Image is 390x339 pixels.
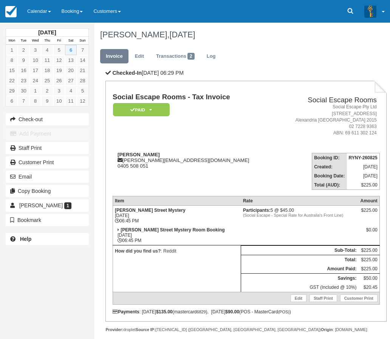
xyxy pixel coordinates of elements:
a: 22 [6,76,18,86]
a: 12 [77,96,88,106]
th: Mon [6,37,18,45]
th: Savings: [241,274,359,283]
a: 9 [41,96,53,106]
a: 8 [29,96,41,106]
small: 6829 [197,310,206,314]
th: Wed [29,37,41,45]
a: Invoice [100,49,128,64]
td: [DATE] [347,162,380,171]
strong: $135.00 [156,309,172,314]
a: 20 [65,65,77,76]
address: Social Escape Pty Ltd [STREET_ADDRESS] Alexandria [GEOGRAPHIC_DATA] 2015 02 7228 9363 ABN: 69 611... [279,104,377,136]
a: 5 [53,45,65,55]
a: 23 [18,76,29,86]
span: [DATE] [169,30,195,39]
a: Staff Print [310,294,337,302]
td: $225.00 [358,246,379,255]
th: Sat [65,37,77,45]
a: 10 [29,55,41,65]
td: GST (Included @ 10%) [241,283,359,292]
th: Item [113,196,241,206]
td: 5 @ $45.00 [241,206,359,226]
strong: [PERSON_NAME] [118,152,160,157]
th: Sub-Total: [241,246,359,255]
button: Bookmark [6,214,89,226]
button: Email [6,171,89,183]
th: Total: [241,255,359,265]
a: 10 [53,96,65,106]
th: Sun [77,37,88,45]
td: $225.00 [358,255,379,265]
a: 24 [29,76,41,86]
em: (Social Escape - Special Rate for Australia's Front Line) [243,213,357,217]
a: [PERSON_NAME] 1 [6,199,89,211]
div: : [DATE] (mastercard ), [DATE] (POS - MasterCard ) [113,309,380,314]
a: Help [6,233,89,245]
a: 4 [41,45,53,55]
a: 7 [18,96,29,106]
span: [PERSON_NAME] [19,202,63,208]
a: 3 [29,45,41,55]
a: Edit [129,49,150,64]
strong: Source IP: [136,327,156,332]
a: 13 [65,55,77,65]
strong: Participants [243,208,271,213]
a: 17 [29,65,41,76]
a: 25 [41,76,53,86]
th: Amount [358,196,379,206]
div: droplet [TECHNICAL_ID] ([GEOGRAPHIC_DATA], [GEOGRAPHIC_DATA], [GEOGRAPHIC_DATA]) : [DOMAIN_NAME] [105,327,387,333]
td: [DATE] [347,171,380,180]
div: $225.00 [360,208,377,219]
th: Booking Date: [312,171,347,180]
a: 1 [29,86,41,96]
a: 26 [53,76,65,86]
a: Log [201,49,221,64]
button: Check-out [6,113,89,125]
a: 8 [6,55,18,65]
strong: [DATE] [38,29,56,35]
img: checkfront-main-nav-mini-logo.png [5,6,17,17]
th: Rate [241,196,359,206]
td: $225.00 [347,180,380,190]
a: 6 [65,45,77,55]
a: 5 [77,86,88,96]
a: 3 [53,86,65,96]
a: Customer Print [6,156,89,168]
th: Fri [53,37,65,45]
b: Help [20,236,31,242]
a: 28 [77,76,88,86]
td: [DATE] 06:45 PM [113,225,241,245]
strong: [PERSON_NAME] Street Mystery [115,208,186,213]
a: 4 [65,86,77,96]
a: 29 [6,86,18,96]
p: [DATE] 06:29 PM [105,69,387,77]
strong: Provider: [105,327,123,332]
img: A3 [364,5,376,17]
a: 2 [41,86,53,96]
strong: Payments [113,309,139,314]
a: 14 [77,55,88,65]
a: 2 [18,45,29,55]
a: 16 [18,65,29,76]
th: Created: [312,162,347,171]
button: Copy Booking [6,185,89,197]
th: Total (AUD): [312,180,347,190]
a: 30 [18,86,29,96]
th: Tue [18,37,29,45]
td: $50.00 [358,274,379,283]
a: 12 [53,55,65,65]
span: 1 [64,202,71,209]
a: Staff Print [6,142,89,154]
strong: How did you find us? [115,248,161,254]
a: 18 [41,65,53,76]
th: Thu [41,37,53,45]
a: 11 [41,55,53,65]
b: Checked-In [112,70,142,76]
a: 6 [6,96,18,106]
a: Transactions2 [150,49,200,64]
th: Booking ID: [312,153,347,163]
button: Add Payment [6,128,89,140]
td: $225.00 [358,264,379,274]
a: 21 [77,65,88,76]
div: [PERSON_NAME][EMAIL_ADDRESS][DOMAIN_NAME] 0405 508 051 [113,152,275,169]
